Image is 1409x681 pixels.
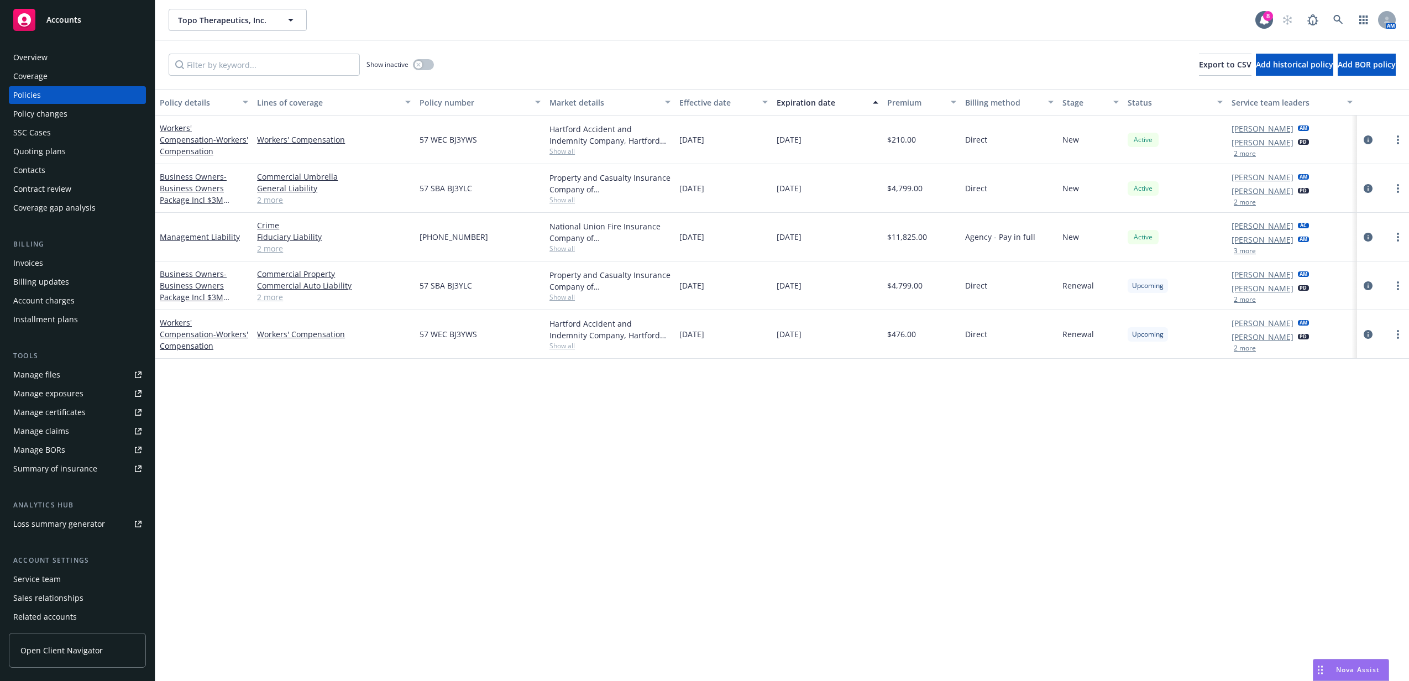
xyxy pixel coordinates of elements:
a: Overview [9,49,146,66]
div: Account settings [9,555,146,566]
div: Manage files [13,366,60,384]
span: Renewal [1062,280,1094,291]
a: Workers' Compensation [160,123,248,156]
span: Show all [549,341,671,350]
div: Hartford Accident and Indemnity Company, Hartford Insurance Group [549,123,671,146]
a: Accounts [9,4,146,35]
button: Premium [883,89,961,116]
a: Search [1327,9,1349,31]
button: Lines of coverage [253,89,415,116]
a: circleInformation [1361,182,1375,195]
a: more [1391,231,1405,244]
a: SSC Cases [9,124,146,142]
span: Active [1132,184,1154,193]
span: Show all [549,195,671,205]
a: more [1391,182,1405,195]
div: Expiration date [777,97,866,108]
span: Show all [549,146,671,156]
div: Drag to move [1313,659,1327,680]
a: Commercial Auto Liability [257,280,411,291]
button: Billing method [961,89,1058,116]
div: Service team leaders [1232,97,1340,108]
button: Market details [545,89,675,116]
span: Active [1132,135,1154,145]
span: [DATE] [777,231,802,243]
div: Overview [13,49,48,66]
button: 2 more [1234,296,1256,303]
div: Premium [887,97,944,108]
a: 2 more [257,291,411,303]
a: circleInformation [1361,328,1375,341]
span: $4,799.00 [887,280,923,291]
a: Coverage gap analysis [9,199,146,217]
div: Manage BORs [13,441,65,459]
button: Expiration date [772,89,883,116]
div: Market details [549,97,658,108]
div: National Union Fire Insurance Company of [GEOGRAPHIC_DATA], [GEOGRAPHIC_DATA], AIG [549,221,671,244]
a: Summary of insurance [9,460,146,478]
div: Tools [9,350,146,362]
span: Direct [965,280,987,291]
div: Account charges [13,292,75,310]
div: Property and Casualty Insurance Company of [GEOGRAPHIC_DATA], Hartford Insurance Group [549,269,671,292]
div: SSC Cases [13,124,51,142]
a: Manage claims [9,422,146,440]
button: Policy number [415,89,545,116]
a: Business Owners [160,269,227,314]
span: Renewal [1062,328,1094,340]
div: Billing method [965,97,1041,108]
a: Workers' Compensation [257,134,411,145]
a: [PERSON_NAME] [1232,123,1293,134]
div: Loss summary generator [13,515,105,533]
a: Service team [9,570,146,588]
button: 2 more [1234,150,1256,157]
span: $210.00 [887,134,916,145]
a: [PERSON_NAME] [1232,317,1293,329]
span: New [1062,182,1079,194]
a: Coverage [9,67,146,85]
div: Billing [9,239,146,250]
span: [DATE] [777,134,802,145]
span: [PHONE_NUMBER] [420,231,488,243]
span: Topo Therapeutics, Inc. [178,14,274,26]
span: 57 SBA BJ3YLC [420,182,472,194]
span: $4,799.00 [887,182,923,194]
span: Add historical policy [1256,59,1333,70]
a: Start snowing [1276,9,1298,31]
a: Quoting plans [9,143,146,160]
button: Policy details [155,89,253,116]
span: Export to CSV [1199,59,1251,70]
div: Coverage [13,67,48,85]
button: 2 more [1234,199,1256,206]
a: Report a Bug [1302,9,1324,31]
div: Summary of insurance [13,460,97,478]
a: Switch app [1353,9,1375,31]
div: Policy details [160,97,236,108]
button: Topo Therapeutics, Inc. [169,9,307,31]
a: Business Owners [160,171,227,217]
span: Active [1132,232,1154,242]
a: Billing updates [9,273,146,291]
span: $11,825.00 [887,231,927,243]
span: 57 WEC BJ3YWS [420,134,477,145]
span: Direct [965,182,987,194]
a: Contract review [9,180,146,198]
a: 2 more [257,194,411,206]
a: Manage exposures [9,385,146,402]
a: Policies [9,86,146,104]
div: Stage [1062,97,1107,108]
div: Policy number [420,97,528,108]
div: Service team [13,570,61,588]
div: Billing updates [13,273,69,291]
span: [DATE] [679,134,704,145]
span: 57 SBA BJ3YLC [420,280,472,291]
button: Service team leaders [1227,89,1357,116]
a: [PERSON_NAME] [1232,282,1293,294]
a: Workers' Compensation [257,328,411,340]
a: Policy changes [9,105,146,123]
span: Nova Assist [1336,665,1380,674]
div: Policies [13,86,41,104]
div: Policy changes [13,105,67,123]
a: [PERSON_NAME] [1232,234,1293,245]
